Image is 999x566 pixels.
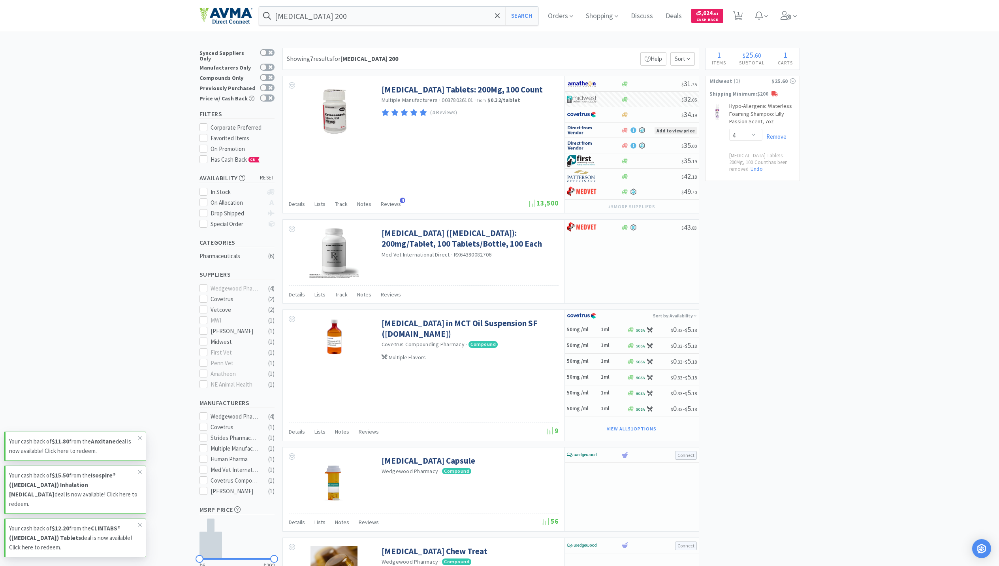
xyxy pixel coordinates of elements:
span: Cash Back [696,18,719,23]
span: . 19 [691,158,697,164]
span: $ [681,225,684,231]
div: $25.60 [771,77,796,85]
span: 5 [685,404,697,413]
span: 5,624 [696,9,719,17]
span: Details [289,428,305,435]
div: Covetrus [211,423,260,432]
span: · [466,341,467,348]
img: 60b8dcfab7f141719181dd3ea0c99560_648090.png [315,318,353,356]
span: $ [671,375,673,381]
span: 0 [671,325,683,334]
h5: Manufacturers [199,398,275,408]
div: ( 1 ) [268,369,275,379]
h5: 50mg /ml [567,358,598,365]
span: - [671,325,697,334]
div: ( 2 ) [268,305,275,315]
strong: Isospire® ([MEDICAL_DATA]) Inhalation [MEDICAL_DATA] [9,472,116,498]
span: $ [681,112,684,118]
a: Wedgewood Pharmacy [382,558,438,565]
h6: 1ml [601,390,625,396]
img: 428b5dba694a417ca3c3c11d40f1e893_534302.jpeg [709,104,725,120]
span: . 18 [691,375,697,381]
span: . 70 [691,189,697,195]
div: ( 1 ) [268,423,275,432]
div: Corporate Preferred [211,123,275,132]
button: View all51Options [603,423,660,434]
span: - [671,372,697,381]
span: $ [671,359,673,365]
div: Covetrus [211,294,260,304]
a: [MEDICAL_DATA] Chew Treat [382,546,487,557]
span: Notes [335,519,349,526]
span: 5 [685,372,697,381]
h5: 50mg /ml [567,342,598,349]
img: 71314aee726044b6890f1de3f2329f3a_530456.png [309,228,360,279]
a: $5,624.01Cash Back [691,5,723,26]
span: 9 [546,426,559,435]
a: Discuss [628,13,656,20]
span: 5 [685,357,697,366]
img: 77fca1acd8b6420a9015268ca798ef17_1.png [567,109,596,121]
span: . 18 [691,391,697,396]
span: . 05 [691,97,697,103]
a: Hypo-Allergenic Waterless Foaming Shampoo: Lilly Passion Scent, 7oz [729,102,796,129]
a: Undo [749,166,765,172]
strong: [MEDICAL_DATA] 200 [341,55,398,62]
div: . [733,51,771,59]
strong: $0.32 / tablet [487,96,521,104]
a: Wedgewood Pharmacy [382,468,438,475]
span: . 33 [677,406,683,412]
span: $ [685,327,687,333]
span: Lists [314,428,325,435]
span: 56 [542,517,559,526]
h4: Carts [771,59,800,66]
span: · [439,558,441,565]
div: ( 1 ) [268,380,275,389]
div: ( 1 ) [268,358,275,368]
div: Special Order [211,219,263,229]
span: $ [685,406,687,412]
strong: Anxitane [91,438,116,445]
div: NE Animal Health [211,380,260,389]
span: · [474,96,476,104]
span: Midwest [709,77,733,85]
div: Synced Suppliers Only [199,49,256,61]
span: 0 [671,388,683,397]
h6: 1ml [601,374,625,381]
div: Manufacturers Only [199,64,256,70]
div: Amatheon [211,369,260,379]
span: $ [671,343,673,349]
h5: 50mg /ml [567,374,598,381]
span: $ [685,375,687,381]
span: . 33 [677,327,683,333]
img: 67d67680309e4a0bb49a5ff0391dcc42_6.png [567,155,596,167]
strong: $15.50 [52,472,69,479]
span: 00378026101 [442,96,473,104]
span: · [451,251,453,258]
img: f5e969b455434c6296c6d81ef179fa71_3.png [567,170,596,182]
img: bdd3c0f4347043b9a893056ed883a29a_120.png [567,221,596,233]
span: . 01 [713,11,719,16]
span: Reviews [381,291,401,298]
span: $ [671,327,673,333]
div: [MEDICAL_DATA] Tablets: 200Mg, 100 Count has been removed [706,153,800,181]
span: $ [685,391,687,396]
img: e4e33dab9f054f5782a47901c742baa9_102.png [199,8,252,24]
span: - [671,404,697,413]
img: covetrus_503A_logo.png [636,344,645,348]
a: [MEDICAL_DATA] Tablets: 200Mg, 100 Count [382,84,543,95]
button: +5more suppliers [604,201,659,212]
a: Deals [662,13,685,20]
img: 77fca1acd8b6420a9015268ca798ef17_1.png [567,310,596,322]
div: ( 1 ) [268,326,275,336]
span: Details [289,200,305,208]
span: $ [681,189,684,195]
span: Lists [314,291,325,298]
div: ( 1 ) [268,348,275,357]
p: Help [640,52,666,66]
div: [PERSON_NAME] [211,326,260,336]
div: Wedgewood Pharmacy [211,284,260,293]
p: (4 Reviews) [430,109,457,117]
strong: $11.80 [52,438,69,445]
span: 43 [681,223,697,232]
